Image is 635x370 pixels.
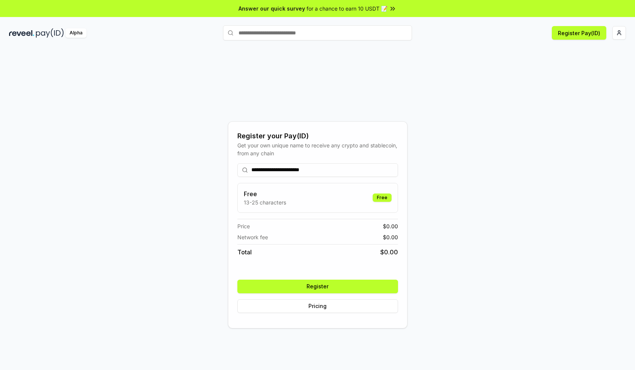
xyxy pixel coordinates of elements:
span: Network fee [237,233,268,241]
h3: Free [244,189,286,198]
span: for a chance to earn 10 USDT 📝 [307,5,387,12]
span: $ 0.00 [383,233,398,241]
div: Register your Pay(ID) [237,131,398,141]
p: 13-25 characters [244,198,286,206]
span: $ 0.00 [383,222,398,230]
img: reveel_dark [9,28,34,38]
span: Answer our quick survey [239,5,305,12]
button: Register Pay(ID) [552,26,606,40]
button: Register [237,280,398,293]
div: Get your own unique name to receive any crypto and stablecoin, from any chain [237,141,398,157]
div: Free [373,194,392,202]
span: Total [237,248,252,257]
div: Alpha [65,28,87,38]
img: pay_id [36,28,64,38]
button: Pricing [237,299,398,313]
span: $ 0.00 [380,248,398,257]
span: Price [237,222,250,230]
